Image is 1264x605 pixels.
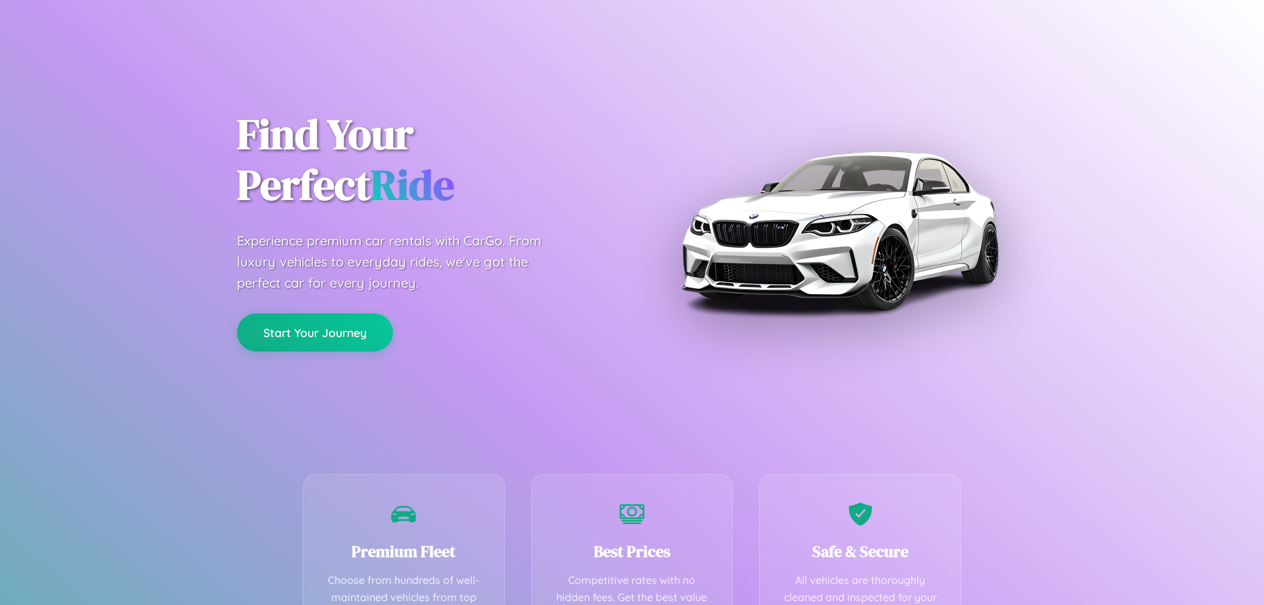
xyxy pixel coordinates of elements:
[237,109,612,211] h1: Find Your Perfect
[779,540,941,562] h3: Safe & Secure
[237,313,393,352] button: Start Your Journey
[552,540,713,562] h3: Best Prices
[237,230,566,294] p: Experience premium car rentals with CarGo. From luxury vehicles to everyday rides, we've got the ...
[675,66,1004,395] img: Premium BMW car rental vehicle
[323,540,485,562] h3: Premium Fleet
[371,156,454,213] span: Ride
